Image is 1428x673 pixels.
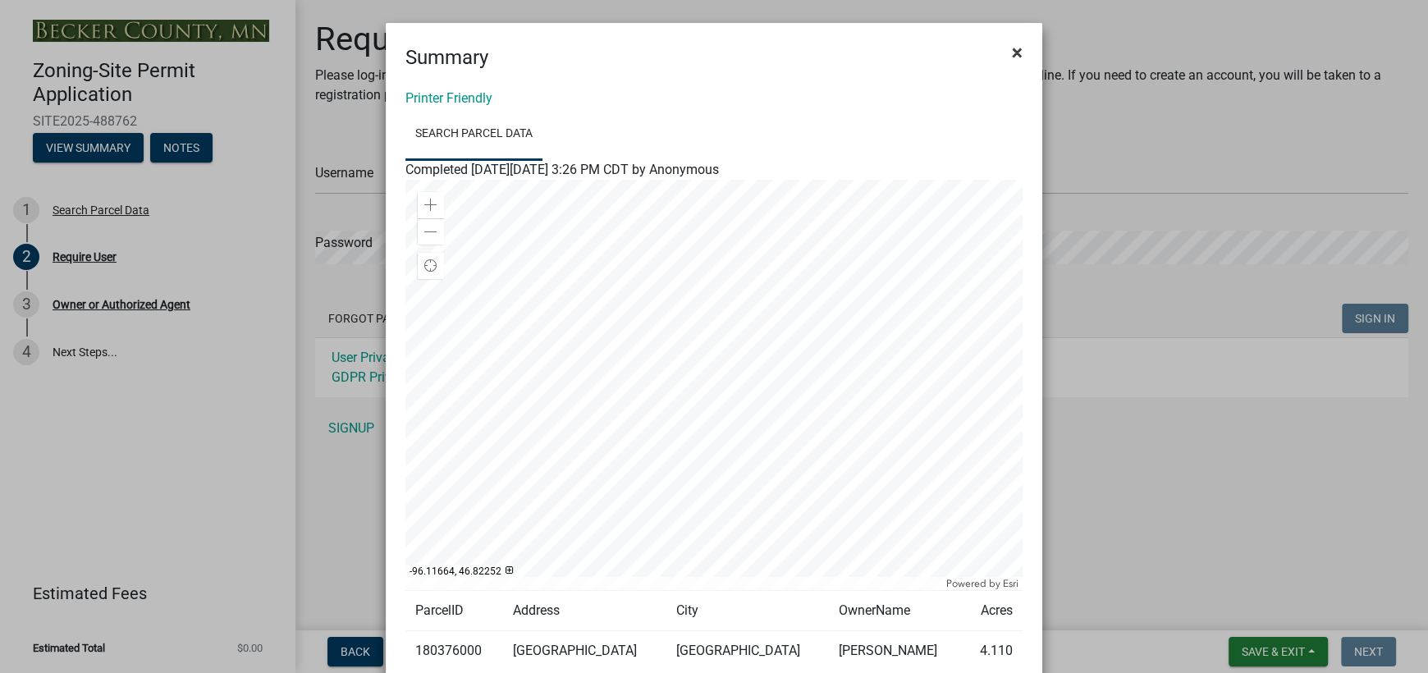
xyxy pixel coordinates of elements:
[829,591,963,631] td: OwnerName
[405,108,542,161] a: Search Parcel Data
[405,631,503,671] td: 180376000
[963,631,1023,671] td: 4.110
[405,90,492,106] a: Printer Friendly
[418,192,444,218] div: Zoom in
[405,43,488,72] h4: Summary
[999,30,1036,76] button: Close
[829,631,963,671] td: [PERSON_NAME]
[666,591,829,631] td: City
[666,631,829,671] td: [GEOGRAPHIC_DATA]
[405,591,503,631] td: ParcelID
[503,591,666,631] td: Address
[405,162,719,177] span: Completed [DATE][DATE] 3:26 PM CDT by Anonymous
[503,631,666,671] td: [GEOGRAPHIC_DATA]
[942,577,1023,590] div: Powered by
[963,591,1023,631] td: Acres
[1003,578,1018,589] a: Esri
[418,218,444,245] div: Zoom out
[418,253,444,279] div: Find my location
[1012,41,1023,64] span: ×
